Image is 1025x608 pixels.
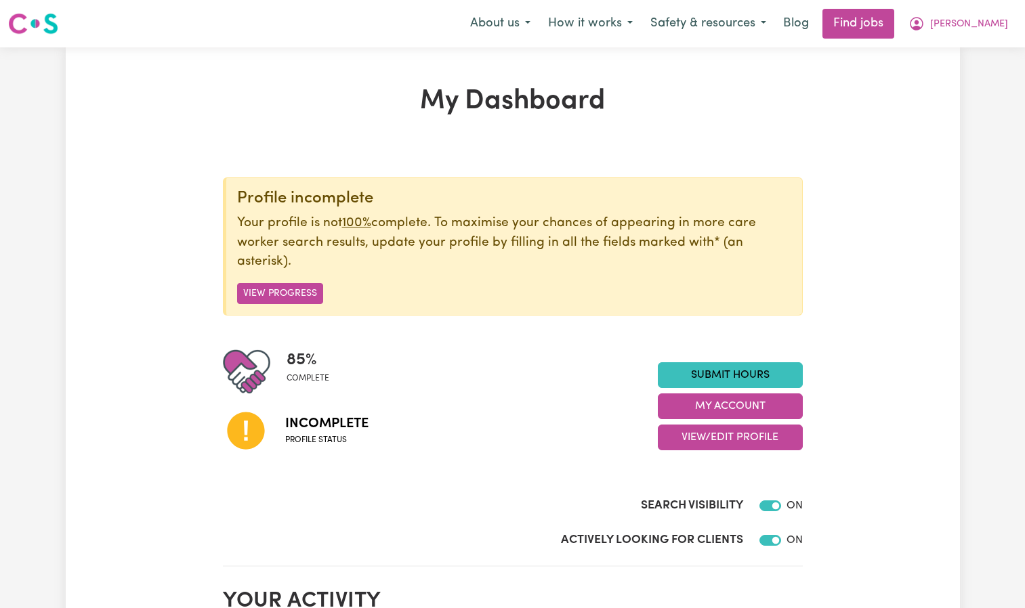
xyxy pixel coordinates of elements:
[658,425,803,450] button: View/Edit Profile
[642,9,775,38] button: Safety & resources
[237,189,791,209] div: Profile incomplete
[287,372,329,385] span: complete
[787,535,803,546] span: ON
[539,9,642,38] button: How it works
[641,497,743,515] label: Search Visibility
[561,531,743,549] label: Actively Looking for Clients
[658,362,803,388] a: Submit Hours
[223,85,803,118] h1: My Dashboard
[930,17,1008,32] span: [PERSON_NAME]
[237,214,791,272] p: Your profile is not complete. To maximise your chances of appearing in more care worker search re...
[237,283,323,304] button: View Progress
[287,348,340,395] div: Profile completeness: 85%
[461,9,539,38] button: About us
[8,12,58,36] img: Careseekers logo
[287,348,329,372] span: 85 %
[822,9,894,39] a: Find jobs
[787,500,803,511] span: ON
[658,393,803,419] button: My Account
[285,414,369,434] span: Incomplete
[342,217,371,230] u: 100%
[8,8,58,39] a: Careseekers logo
[285,434,369,446] span: Profile status
[775,9,817,39] a: Blog
[900,9,1017,38] button: My Account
